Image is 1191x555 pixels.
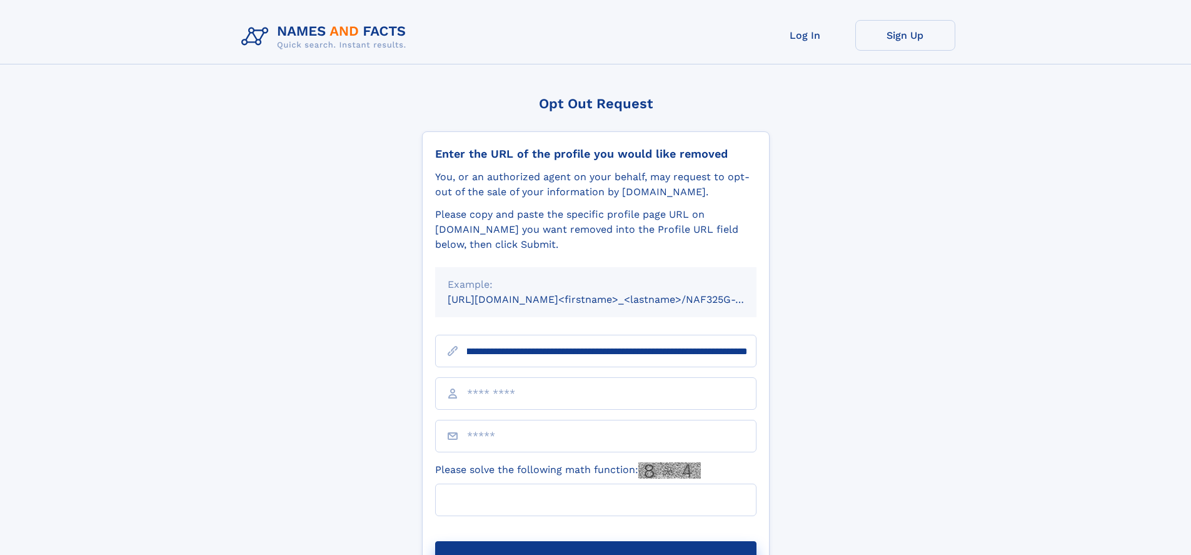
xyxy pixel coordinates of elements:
[448,293,780,305] small: [URL][DOMAIN_NAME]<firstname>_<lastname>/NAF325G-xxxxxxxx
[435,170,756,200] div: You, or an authorized agent on your behalf, may request to opt-out of the sale of your informatio...
[435,207,756,252] div: Please copy and paste the specific profile page URL on [DOMAIN_NAME] you want removed into the Pr...
[435,147,756,161] div: Enter the URL of the profile you would like removed
[755,20,855,51] a: Log In
[422,96,770,111] div: Opt Out Request
[236,20,416,54] img: Logo Names and Facts
[448,277,744,292] div: Example:
[855,20,955,51] a: Sign Up
[435,462,701,479] label: Please solve the following math function:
